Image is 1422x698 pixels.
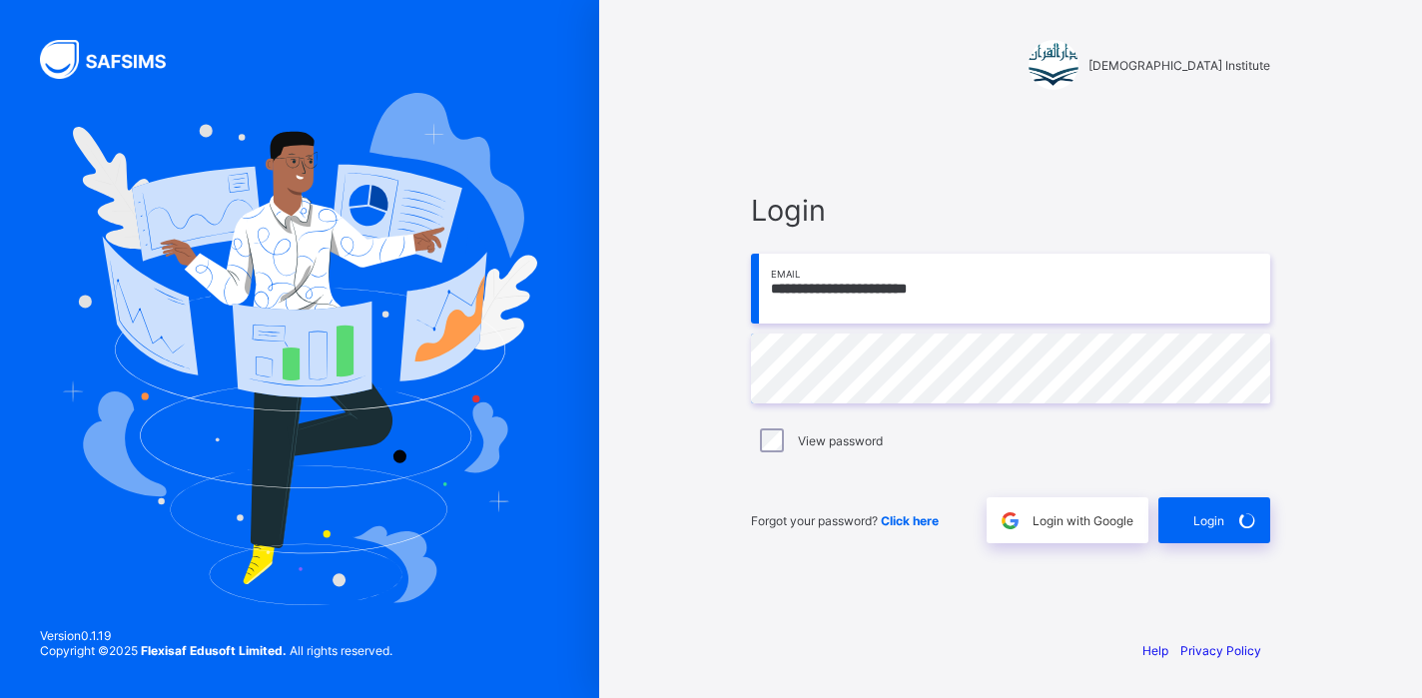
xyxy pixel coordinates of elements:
[1193,513,1224,528] span: Login
[1088,58,1270,73] span: [DEMOGRAPHIC_DATA] Institute
[1142,643,1168,658] a: Help
[751,193,1270,228] span: Login
[1180,643,1261,658] a: Privacy Policy
[1033,513,1133,528] span: Login with Google
[62,93,537,604] img: Hero Image
[141,643,287,658] strong: Flexisaf Edusoft Limited.
[40,628,392,643] span: Version 0.1.19
[881,513,939,528] a: Click here
[40,40,190,79] img: SAFSIMS Logo
[798,433,883,448] label: View password
[999,509,1022,532] img: google.396cfc9801f0270233282035f929180a.svg
[40,643,392,658] span: Copyright © 2025 All rights reserved.
[751,513,939,528] span: Forgot your password?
